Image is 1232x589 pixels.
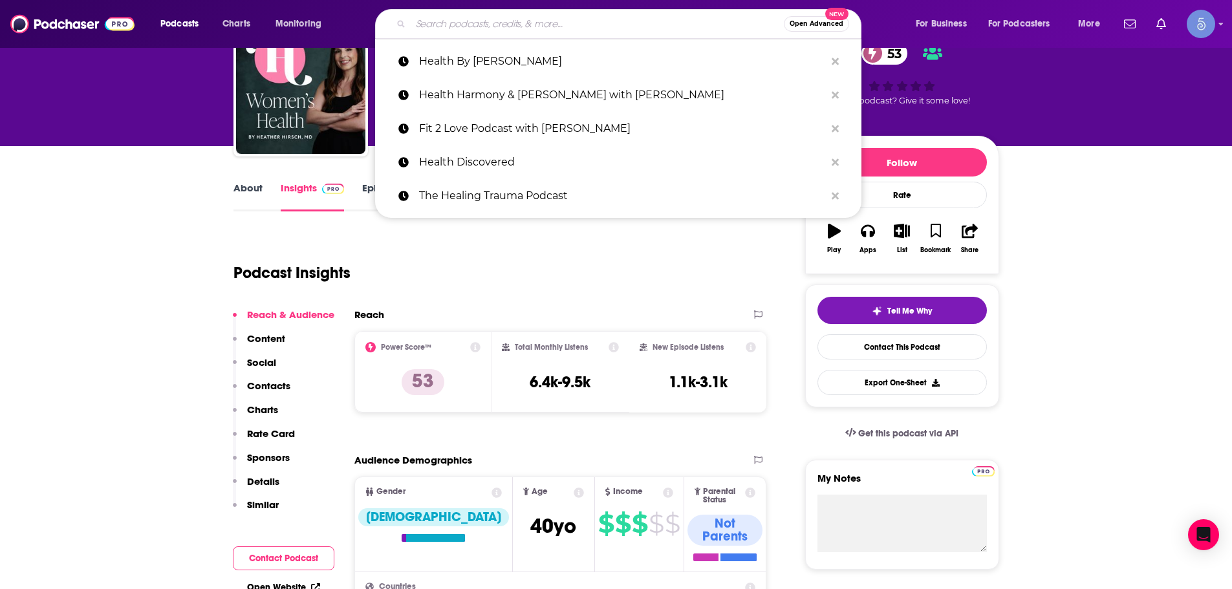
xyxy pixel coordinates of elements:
span: Monitoring [276,15,321,33]
button: Content [233,332,285,356]
img: tell me why sparkle [872,306,882,316]
span: Tell Me Why [887,306,932,316]
div: Open Intercom Messenger [1188,519,1219,550]
p: Contacts [247,380,290,392]
button: Contact Podcast [233,546,334,570]
a: InsightsPodchaser Pro [281,182,345,211]
a: Pro website [972,464,995,477]
h2: New Episode Listens [653,343,724,352]
div: List [897,246,907,254]
div: Share [961,246,978,254]
p: Health By Heather Hirsch [419,45,825,78]
p: Reach & Audience [247,308,334,321]
button: Similar [233,498,279,522]
a: Health By [PERSON_NAME] [375,45,861,78]
span: 40 yo [530,513,576,539]
span: For Business [916,15,967,33]
span: Parental Status [703,487,743,504]
button: Bookmark [919,215,953,262]
div: Rate [817,182,987,208]
button: Social [233,356,276,380]
span: $ [649,513,664,534]
p: Social [247,356,276,369]
a: Health Discovered [375,145,861,179]
button: Share [953,215,986,262]
h2: Total Monthly Listens [515,343,588,352]
p: Rate Card [247,427,295,440]
div: Search podcasts, credits, & more... [387,9,874,39]
a: Episodes252 [362,182,426,211]
div: Bookmark [920,246,951,254]
p: 53 [402,369,444,395]
a: Show notifications dropdown [1119,13,1141,35]
label: My Notes [817,472,987,495]
div: Play [827,246,841,254]
span: More [1078,15,1100,33]
span: New [825,8,848,20]
p: Health Harmony & Heather with Heather Thomson [419,78,825,112]
button: Details [233,475,279,499]
span: Age [532,487,548,496]
p: Charts [247,403,278,416]
p: Fit 2 Love Podcast with JJ Flizanes [419,112,825,145]
span: Logged in as Spiral5-G1 [1187,10,1215,38]
img: Podchaser Pro [972,466,995,477]
h2: Reach [354,308,384,321]
button: open menu [1069,14,1116,34]
h2: Power Score™ [381,343,431,352]
button: Follow [817,148,987,177]
h1: Podcast Insights [233,263,351,283]
a: About [233,182,263,211]
a: Contact This Podcast [817,334,987,359]
img: Podchaser - Follow, Share and Rate Podcasts [10,12,135,36]
span: Income [613,487,643,496]
h3: 1.1k-3.1k [669,372,728,392]
div: Not Parents [687,515,763,546]
button: Play [817,215,851,262]
img: Health By Heather Hirsch [236,25,365,154]
a: Charts [214,14,258,34]
button: Export One-Sheet [817,370,987,395]
button: List [885,215,918,262]
span: $ [598,513,614,534]
button: Charts [233,403,278,427]
button: open menu [907,14,983,34]
p: The Healing Trauma Podcast [419,179,825,213]
a: Health Harmony & [PERSON_NAME] with [PERSON_NAME] [375,78,861,112]
span: $ [665,513,680,534]
span: $ [632,513,647,534]
div: [DEMOGRAPHIC_DATA] [358,508,509,526]
h3: 6.4k-9.5k [530,372,590,392]
button: Reach & Audience [233,308,334,332]
img: Podchaser Pro [322,184,345,194]
span: Good podcast? Give it some love! [834,96,970,105]
img: User Profile [1187,10,1215,38]
button: tell me why sparkleTell Me Why [817,297,987,324]
div: 53Good podcast? Give it some love! [805,34,999,114]
a: 53 [861,42,908,65]
a: The Healing Trauma Podcast [375,179,861,213]
button: open menu [266,14,338,34]
div: Apps [859,246,876,254]
a: Get this podcast via API [835,418,969,449]
span: Charts [222,15,250,33]
span: Gender [376,487,405,496]
button: Contacts [233,380,290,403]
p: Content [247,332,285,345]
p: Details [247,475,279,487]
span: Podcasts [160,15,199,33]
span: $ [615,513,631,534]
button: Sponsors [233,451,290,475]
button: Rate Card [233,427,295,451]
button: Open AdvancedNew [784,16,849,32]
span: 53 [874,42,908,65]
p: Sponsors [247,451,290,464]
button: Show profile menu [1187,10,1215,38]
button: open menu [151,14,215,34]
a: Show notifications dropdown [1151,13,1171,35]
button: open menu [980,14,1069,34]
h2: Audience Demographics [354,454,472,466]
p: Similar [247,498,279,511]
